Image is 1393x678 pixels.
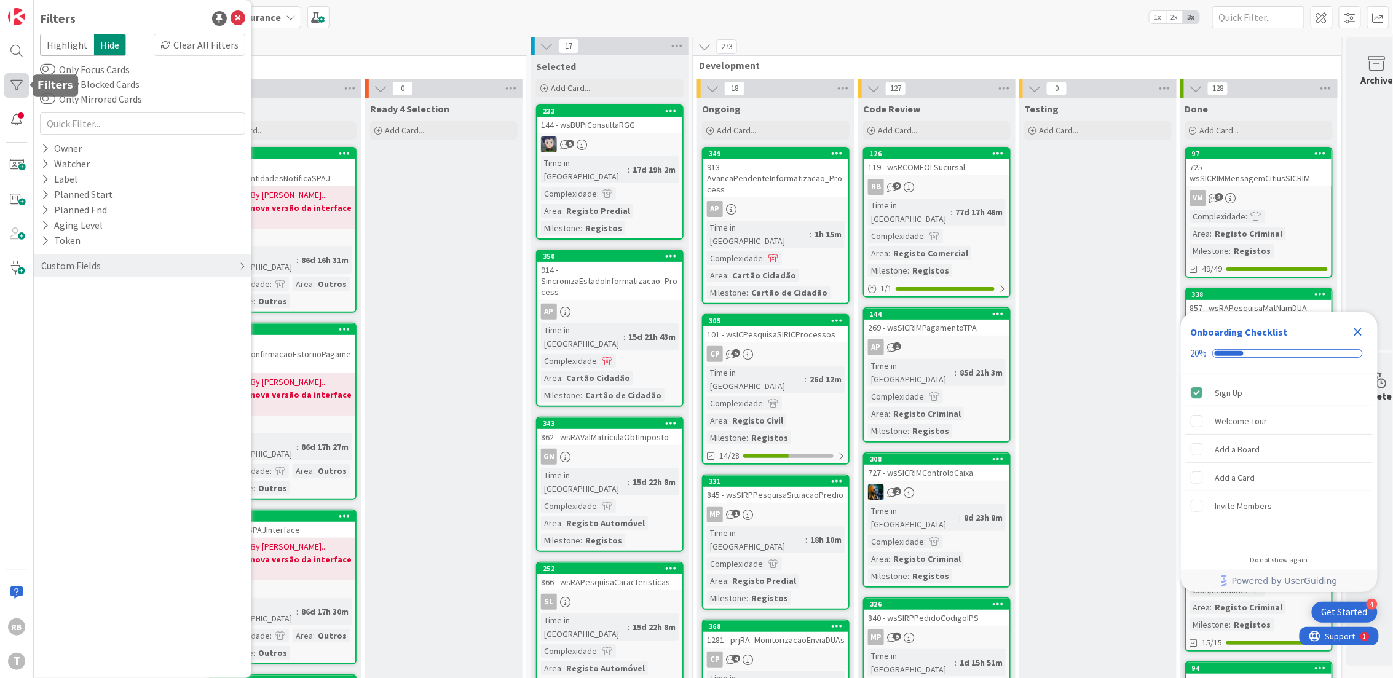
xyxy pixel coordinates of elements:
div: 97 [1192,149,1332,158]
div: Time in [GEOGRAPHIC_DATA] [868,199,950,226]
div: Registos [909,569,952,583]
div: 365 [216,325,355,334]
span: [DATE] By [PERSON_NAME]... [226,189,327,202]
a: 350914 - SincronizaEstadoInformatizacao_ProcessAPTime in [GEOGRAPHIC_DATA]:15d 21h 43mComplexidad... [536,250,684,407]
span: : [296,440,298,454]
img: JC [868,484,884,500]
div: Time in [GEOGRAPHIC_DATA] [214,433,296,460]
div: Area [541,371,561,385]
span: Add Card... [1200,125,1239,136]
div: Milestone [541,221,580,235]
div: Sign Up [1215,385,1243,400]
span: : [727,269,729,282]
div: 126119 - wsRCOMEOLSucursal [864,148,1009,175]
div: Complexidade [868,390,924,403]
div: Registos [748,591,791,605]
div: 326 [864,599,1009,610]
div: SL [541,594,557,610]
div: Time in [GEOGRAPHIC_DATA] [868,504,959,531]
div: MP [703,507,848,522]
div: 126 [864,148,1009,159]
div: 308 [870,455,1009,463]
div: 305 [703,315,848,326]
div: Area [868,552,888,566]
span: : [907,264,909,277]
div: LS [537,136,682,152]
div: AP [537,304,682,320]
div: 845 - wsSIRPPesquisaSituacaoPredio [703,487,848,503]
div: 252866 - wsRAPesquisaCaracteristicas [537,563,682,590]
span: 5 [732,349,740,357]
div: Time in [GEOGRAPHIC_DATA] [214,598,296,625]
div: Milestone [541,534,580,547]
div: 343 [543,419,682,428]
label: Only Mirrored Cards [40,92,142,106]
span: : [253,294,255,308]
div: Complexidade [1190,210,1246,223]
div: 233 [543,107,682,116]
div: Do not show again [1250,555,1308,565]
div: 86d 17h 27m [298,440,352,454]
div: 8d 23h 8m [961,511,1006,524]
span: : [888,552,890,566]
img: Visit kanbanzone.com [8,8,25,25]
div: 350914 - SincronizaEstadoInformatizacao_Process [537,251,682,300]
div: 725 - wsSICRIMMensagemCitiusSICRIM [1186,159,1332,186]
div: Area [293,464,313,478]
div: Cartão Cidadão [563,371,633,385]
div: Area [293,629,313,642]
div: 1/1 [864,281,1009,296]
div: 368 [709,622,848,631]
span: : [580,221,582,235]
div: Milestone [707,591,746,605]
div: 18h 10m [807,533,845,546]
a: 3901136 - wsSPAJInterface[DATE] By [PERSON_NAME]...Aguarda nova versão da interface SAPTime in [G... [209,510,357,664]
div: Time in [GEOGRAPHIC_DATA] [707,526,805,553]
span: 9 [893,182,901,190]
span: : [763,396,765,410]
span: Add Card... [1039,125,1078,136]
div: 77d 17h 46m [952,205,1006,219]
div: Outros [255,481,290,495]
div: Add a Board is incomplete. [1186,436,1373,463]
span: : [805,533,807,546]
div: MP [707,507,723,522]
div: 840 - wsSIRPPedidoCodigoIPS [864,610,1009,626]
div: Registos [909,424,952,438]
div: Milestone [868,569,907,583]
span: : [805,373,807,386]
div: 368 [703,621,848,632]
span: : [1229,618,1231,631]
div: 233144 - wsBUPiConsultaRGG [537,106,682,133]
div: 862 - wsRAValMatriculaObtImposto [537,429,682,445]
div: AP [707,201,723,217]
span: : [270,629,272,642]
img: LS [541,136,557,152]
a: 3691519 - prjSPAJ_EntidadesNotificaSPAJ[DATE] By [PERSON_NAME]...Aguarda nova versão da interface... [209,147,357,313]
div: 305101 - wsICPesquisaSIRICProcessos [703,315,848,342]
span: 1 [732,510,740,518]
div: SL [537,594,682,610]
span: : [955,366,957,379]
div: 1136 - wsSPAJInterface [210,522,355,538]
div: Welcome Tour [1215,414,1268,428]
div: 727 - wsSICRIMControloCaixa [864,465,1009,481]
a: 233144 - wsBUPiConsultaRGGLSTime in [GEOGRAPHIC_DATA]:17d 19h 2mComplexidade:Area:Registo Predial... [536,104,684,240]
span: 8 [1215,193,1223,201]
span: Add Card... [385,125,424,136]
a: 305101 - wsICPesquisaSIRICProcessosCPTime in [GEOGRAPHIC_DATA]:26d 12mComplexidade:Area:Registo C... [702,314,850,465]
span: : [270,277,272,291]
div: CP [703,346,848,362]
div: 350 [543,252,682,261]
div: Checklist items [1181,374,1378,547]
div: 338857 - wsRAPesquisaMatNumDUA [1186,289,1332,316]
div: GN [541,449,557,465]
span: : [597,354,599,368]
span: 1 [893,342,901,350]
span: : [1229,244,1231,258]
div: Milestone [541,388,580,402]
input: Quick Filter... [40,112,245,135]
div: Cartão de Cidadão [748,286,831,299]
div: 390 [210,511,355,522]
div: JC [864,484,1009,500]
